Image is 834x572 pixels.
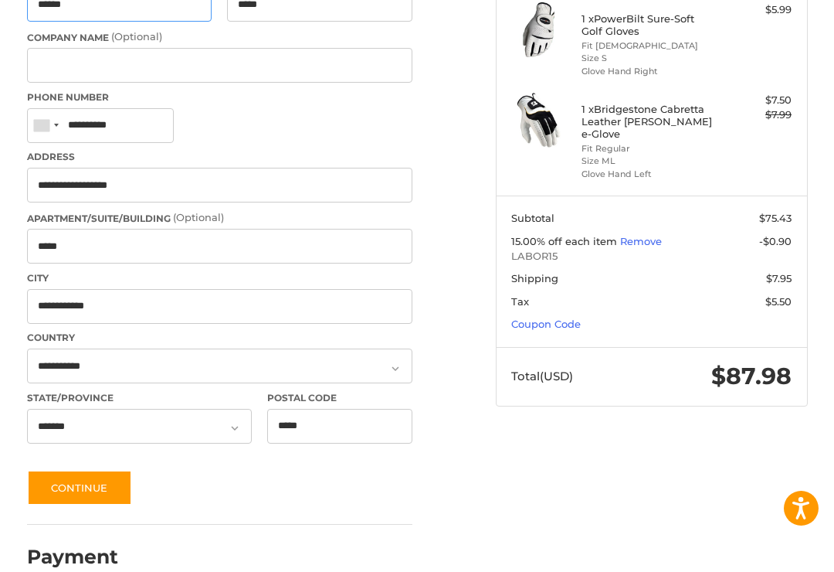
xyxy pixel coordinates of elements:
label: State/Province [27,391,253,405]
span: 15.00% off each item [511,235,620,247]
span: $5.50 [765,295,792,308]
span: -$0.90 [759,235,792,247]
span: $75.43 [759,212,792,224]
a: Coupon Code [511,318,581,330]
label: Country [27,331,412,345]
li: Size ML [581,155,718,168]
div: $7.99 [721,107,792,123]
li: Size S [581,52,718,65]
div: $7.50 [721,93,792,108]
span: Tax [511,295,529,308]
li: Glove Hand Left [581,168,718,181]
li: Glove Hand Right [581,65,718,78]
label: Postal Code [267,391,412,405]
h4: 1 x PowerBilt Sure-Soft Golf Gloves [581,12,718,38]
h4: 1 x Bridgestone Cabretta Leather [PERSON_NAME] e-Glove [581,103,718,141]
a: Remove [620,235,662,247]
label: Address [27,150,412,164]
span: $87.98 [711,362,792,390]
button: Continue [27,470,132,506]
label: City [27,271,412,285]
label: Phone Number [27,90,412,104]
span: Shipping [511,272,558,284]
small: (Optional) [111,30,162,43]
div: $5.99 [721,2,792,18]
h2: Payment [27,545,118,569]
li: Fit Regular [581,142,718,155]
label: Company Name [27,29,412,45]
small: (Optional) [173,211,224,223]
li: Fit [DEMOGRAPHIC_DATA] [581,39,718,53]
span: Subtotal [511,212,554,224]
label: Apartment/Suite/Building [27,210,412,226]
span: $7.95 [766,272,792,284]
span: Total (USD) [511,369,573,383]
span: LABOR15 [511,249,792,264]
